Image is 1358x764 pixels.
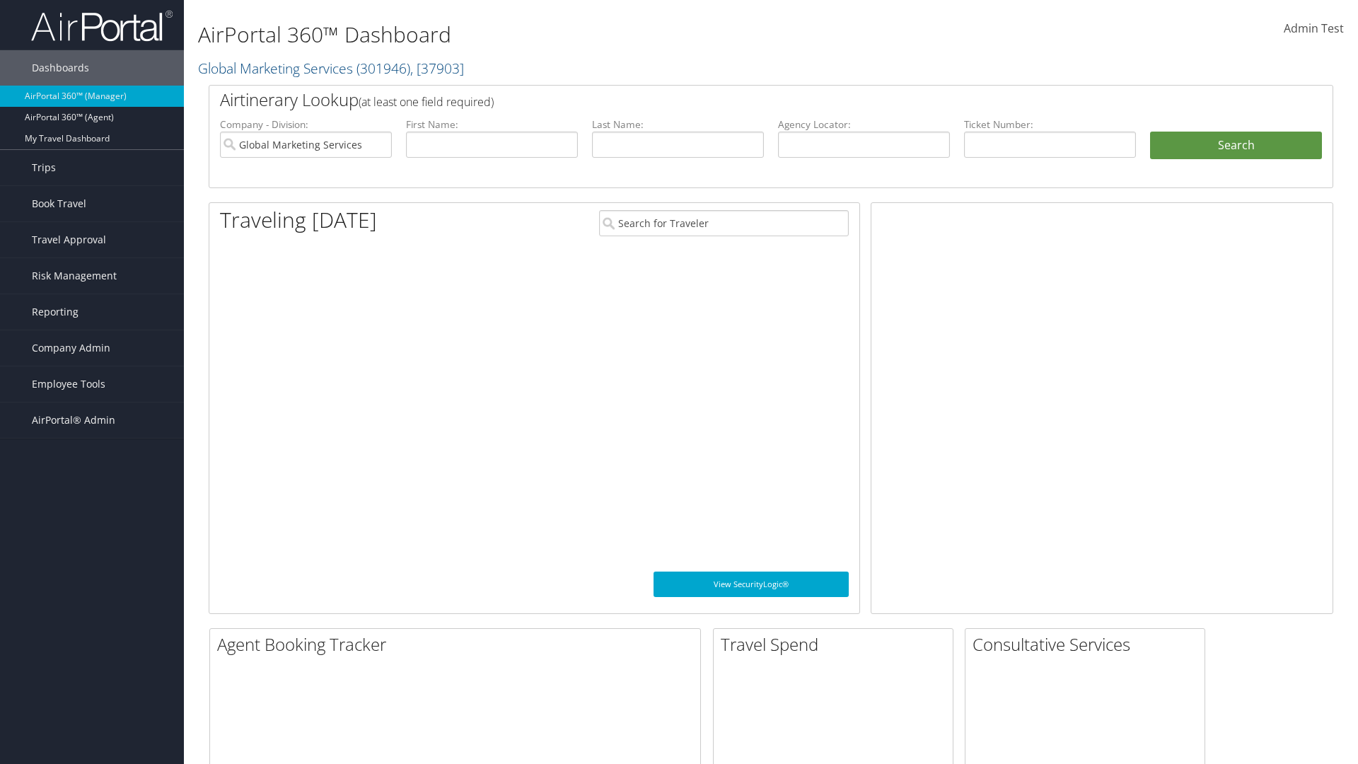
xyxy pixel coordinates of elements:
[220,88,1229,112] h2: Airtinerary Lookup
[31,9,173,42] img: airportal-logo.png
[356,59,410,78] span: ( 301946 )
[32,403,115,438] span: AirPortal® Admin
[778,117,950,132] label: Agency Locator:
[198,20,962,50] h1: AirPortal 360™ Dashboard
[654,572,849,597] a: View SecurityLogic®
[32,366,105,402] span: Employee Tools
[592,117,764,132] label: Last Name:
[217,632,700,656] h2: Agent Booking Tracker
[599,210,849,236] input: Search for Traveler
[410,59,464,78] span: , [ 37903 ]
[32,330,110,366] span: Company Admin
[198,59,464,78] a: Global Marketing Services
[721,632,953,656] h2: Travel Spend
[220,205,377,235] h1: Traveling [DATE]
[32,150,56,185] span: Trips
[973,632,1205,656] h2: Consultative Services
[406,117,578,132] label: First Name:
[32,222,106,257] span: Travel Approval
[1150,132,1322,160] button: Search
[1284,7,1344,51] a: Admin Test
[32,294,79,330] span: Reporting
[1284,21,1344,36] span: Admin Test
[32,258,117,294] span: Risk Management
[220,117,392,132] label: Company - Division:
[32,50,89,86] span: Dashboards
[964,117,1136,132] label: Ticket Number:
[32,186,86,221] span: Book Travel
[359,94,494,110] span: (at least one field required)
